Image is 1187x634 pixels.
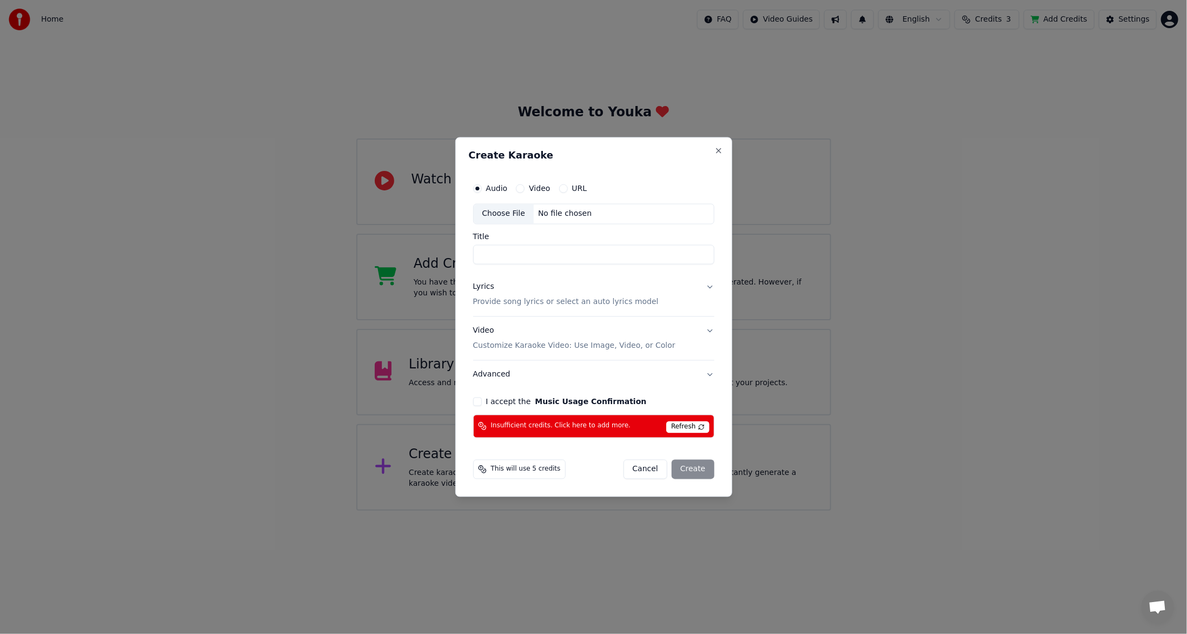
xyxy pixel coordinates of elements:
label: I accept the [486,398,647,405]
p: Provide song lyrics or select an auto lyrics model [473,297,659,308]
div: Video [473,326,675,352]
span: Refresh [666,421,709,433]
div: Choose File [474,204,534,224]
span: This will use 5 credits [491,465,561,473]
label: Title [473,233,714,241]
button: Cancel [624,459,667,479]
label: Audio [486,185,508,193]
h2: Create Karaoke [469,151,719,161]
button: VideoCustomize Karaoke Video: Use Image, Video, or Color [473,317,714,360]
p: Customize Karaoke Video: Use Image, Video, or Color [473,340,675,351]
label: URL [572,185,587,193]
span: Insufficient credits. Click here to add more. [491,422,631,431]
button: Advanced [473,360,714,388]
button: I accept the [535,398,646,405]
div: Lyrics [473,282,494,293]
div: No file chosen [534,209,596,220]
button: LyricsProvide song lyrics or select an auto lyrics model [473,273,714,316]
label: Video [529,185,550,193]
